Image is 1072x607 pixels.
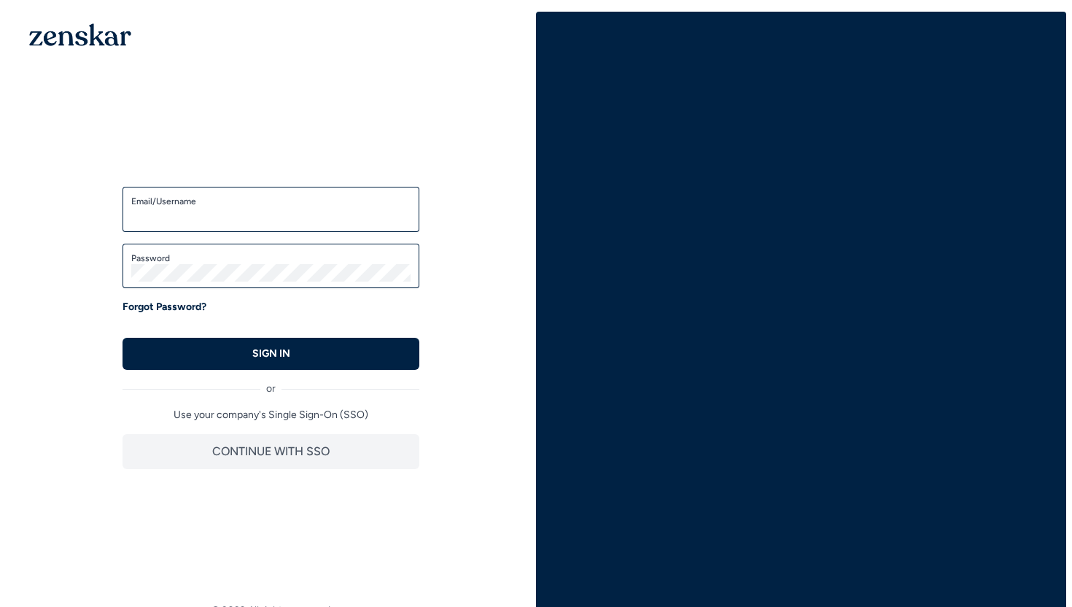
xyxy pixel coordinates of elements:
p: SIGN IN [252,347,290,361]
img: 1OGAJ2xQqyY4LXKgY66KYq0eOWRCkrZdAb3gUhuVAqdWPZE9SRJmCz+oDMSn4zDLXe31Ii730ItAGKgCKgCCgCikA4Av8PJUP... [29,23,131,46]
a: Forgot Password? [123,300,206,314]
label: Password [131,252,411,264]
label: Email/Username [131,196,411,207]
button: CONTINUE WITH SSO [123,434,419,469]
div: or [123,370,419,396]
p: Use your company's Single Sign-On (SSO) [123,408,419,422]
button: SIGN IN [123,338,419,370]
